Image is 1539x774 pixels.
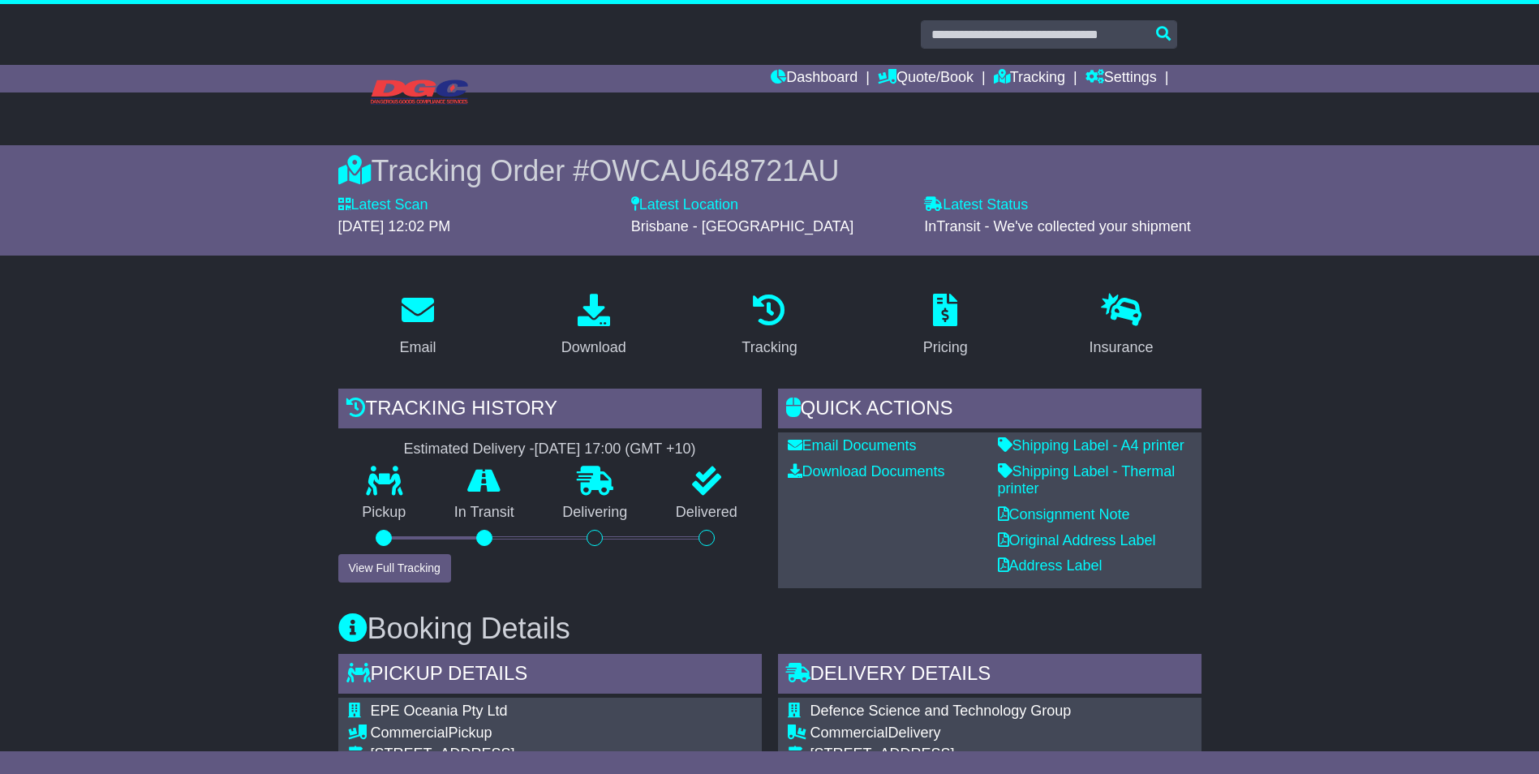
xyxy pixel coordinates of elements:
[810,725,1123,742] div: Delivery
[731,288,807,364] a: Tracking
[338,654,762,698] div: Pickup Details
[771,65,858,92] a: Dashboard
[338,218,451,234] span: [DATE] 12:02 PM
[998,506,1130,522] a: Consignment Note
[389,288,446,364] a: Email
[399,337,436,359] div: Email
[788,463,945,479] a: Download Documents
[810,725,888,741] span: Commercial
[998,463,1176,497] a: Shipping Label - Thermal printer
[1090,337,1154,359] div: Insurance
[338,196,428,214] label: Latest Scan
[742,337,797,359] div: Tracking
[338,504,431,522] p: Pickup
[924,218,1191,234] span: InTransit - We've collected your shipment
[561,337,626,359] div: Download
[631,196,738,214] label: Latest Location
[338,389,762,432] div: Tracking history
[878,65,974,92] a: Quote/Book
[998,557,1103,574] a: Address Label
[371,703,508,719] span: EPE Oceania Pty Ltd
[788,437,917,454] a: Email Documents
[371,725,683,742] div: Pickup
[551,288,637,364] a: Download
[338,613,1202,645] h3: Booking Details
[1079,288,1164,364] a: Insurance
[810,746,1123,763] div: [STREET_ADDRESS]
[371,725,449,741] span: Commercial
[338,441,762,458] div: Estimated Delivery -
[924,196,1028,214] label: Latest Status
[998,532,1156,548] a: Original Address Label
[778,654,1202,698] div: Delivery Details
[631,218,853,234] span: Brisbane - [GEOGRAPHIC_DATA]
[338,554,451,583] button: View Full Tracking
[810,703,1072,719] span: Defence Science and Technology Group
[778,389,1202,432] div: Quick Actions
[651,504,762,522] p: Delivered
[430,504,539,522] p: In Transit
[998,437,1184,454] a: Shipping Label - A4 printer
[535,441,696,458] div: [DATE] 17:00 (GMT +10)
[913,288,978,364] a: Pricing
[338,153,1202,188] div: Tracking Order #
[923,337,968,359] div: Pricing
[371,746,683,763] div: [STREET_ADDRESS]
[994,65,1065,92] a: Tracking
[589,154,839,187] span: OWCAU648721AU
[539,504,652,522] p: Delivering
[1085,65,1157,92] a: Settings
